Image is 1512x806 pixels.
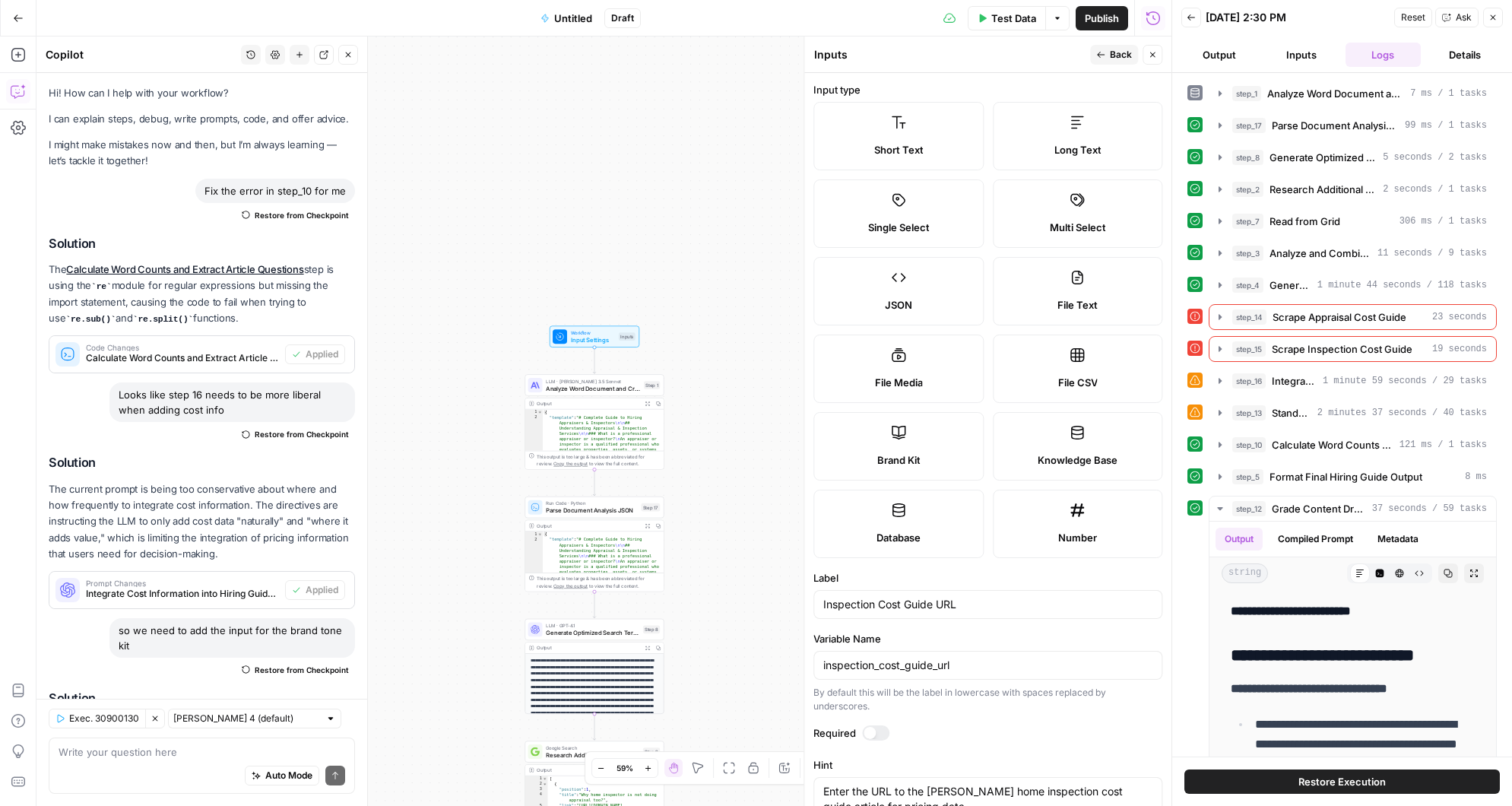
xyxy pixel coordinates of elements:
span: Knowledge Base [1038,452,1117,468]
span: Prompt Changes [86,579,279,587]
button: Publish [1076,6,1128,30]
p: Hi! How can I help with your workflow? [49,85,355,101]
textarea: Inputs [814,47,848,62]
button: 7 ms / 1 tasks [1209,81,1496,106]
div: 2 [525,782,548,787]
div: Output [537,522,639,529]
div: Copilot [46,47,236,62]
span: Standardize Formatting and Add Missing Elements [1272,405,1311,420]
span: step_12 [1232,501,1266,516]
span: Exec. 30900130 [69,712,139,725]
span: Restore from Checkpoint [255,664,349,676]
button: 99 ms / 1 tasks [1209,113,1496,138]
button: Restore from Checkpoint [236,661,355,679]
span: Code Changes [86,344,279,351]
span: 306 ms / 1 tasks [1399,214,1487,228]
button: Back [1090,45,1138,65]
span: step_8 [1232,150,1263,165]
span: 5 seconds / 2 tasks [1383,151,1487,164]
span: 1 minute 44 seconds / 118 tasks [1317,278,1487,292]
div: By default this will be the label in lowercase with spaces replaced by underscores. [813,686,1162,713]
input: inspection_cost_guide_url [823,658,1152,673]
label: Required [813,725,1162,741]
span: Toggle code folding, rows 1 through 141 [542,776,547,781]
div: 1 [525,409,543,414]
span: 59% [617,762,633,774]
div: 4 [525,792,548,803]
button: 8 ms [1209,465,1496,489]
span: Research Additional Q&A Content from Reddit and Quora [1270,182,1377,197]
p: I can explain steps, debug, write prompts, code, and offer advice. [49,111,355,127]
h2: Solution [49,691,355,706]
span: Database [876,530,921,545]
div: LLM · GPT-4.1Generate Optimized Search Terms for Reddit and QuoraStep 8Output**** **** **** **** ... [525,619,664,714]
span: Generate Optimized Search Terms for Reddit and Quora [1270,150,1377,165]
span: Applied [306,347,338,361]
span: Restore from Checkpoint [255,428,349,440]
span: Ask [1456,11,1472,24]
span: Parse Document Analysis JSON [546,506,638,515]
span: Format Final Hiring Guide Output [1270,469,1422,484]
span: step_5 [1232,469,1263,484]
span: Generate Optimized Search Terms for Reddit and Quora [546,628,639,637]
span: 11 seconds / 9 tasks [1377,246,1487,260]
span: 1 minute 59 seconds / 29 tasks [1323,374,1487,388]
button: Untitled [531,6,601,30]
span: step_7 [1232,214,1263,229]
button: 306 ms / 1 tasks [1209,209,1496,233]
span: Scrape Inspection Cost Guide [1272,341,1412,357]
div: Step 17 [641,503,660,512]
span: 19 seconds [1432,342,1487,356]
span: Run Code · Python [546,500,638,506]
div: This output is too large & has been abbreviated for review. to view the full content. [537,453,660,468]
span: Restore from Checkpoint [255,209,349,221]
button: Reset [1394,8,1432,27]
button: 11 seconds / 9 tasks [1209,241,1496,265]
button: Logs [1346,43,1422,67]
code: re.split() [133,315,193,324]
button: Exec. 30900130 [49,709,145,728]
button: 19 seconds [1209,337,1496,361]
span: Applied [306,583,338,597]
span: Untitled [554,11,592,26]
span: Analyze Word Document and Create Hiring Template [1267,86,1404,101]
button: Auto Mode [245,766,319,785]
button: Output [1216,528,1263,551]
code: re [91,282,111,291]
span: Analyze Word Document and Create Hiring Template [546,384,640,393]
button: 1 minute 59 seconds / 29 tasks [1209,369,1496,393]
span: Restore Execution [1298,774,1386,789]
span: Parse Document Analysis JSON [1272,118,1399,133]
div: 3 [525,787,548,792]
span: step_16 [1232,373,1266,389]
span: Research Additional Q&A Content from Reddit and Quora [546,750,639,760]
span: JSON [885,297,912,313]
div: Step 8 [643,626,660,634]
span: Test Data [991,11,1036,26]
p: I might make mistakes now and then, but I’m always learning — let’s tackle it together! [49,137,355,169]
div: LLM · [PERSON_NAME] 3.5 SonnetAnalyze Word Document and Create Hiring TemplateStep 1Output{ "temp... [525,374,664,469]
div: 2 [525,414,543,792]
label: Input type [813,82,1162,97]
span: Copy the output [553,583,588,589]
button: Metadata [1368,528,1428,551]
button: Applied [285,344,345,364]
span: Calculate Word Counts and Extract Article Questions (step_10) [86,351,279,365]
div: 1 [525,532,543,537]
button: 2 seconds / 1 tasks [1209,177,1496,201]
span: Reset [1401,11,1425,24]
span: 99 ms / 1 tasks [1405,119,1487,132]
span: step_15 [1232,341,1266,357]
g: Edge from step_1 to step_17 [593,469,596,496]
span: 23 seconds [1432,310,1487,324]
span: 2 seconds / 1 tasks [1383,182,1487,196]
span: Auto Mode [265,769,312,782]
span: Generate Comprehensive Hiring Guide [1270,278,1311,293]
label: Variable Name [813,631,1162,646]
span: 37 seconds / 59 tasks [1372,502,1487,516]
span: Workflow [571,329,615,336]
span: Read from Grid [1270,214,1340,229]
button: 2 minutes 37 seconds / 40 tasks [1209,401,1496,425]
span: Google Search [546,744,639,751]
button: Details [1427,43,1503,67]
